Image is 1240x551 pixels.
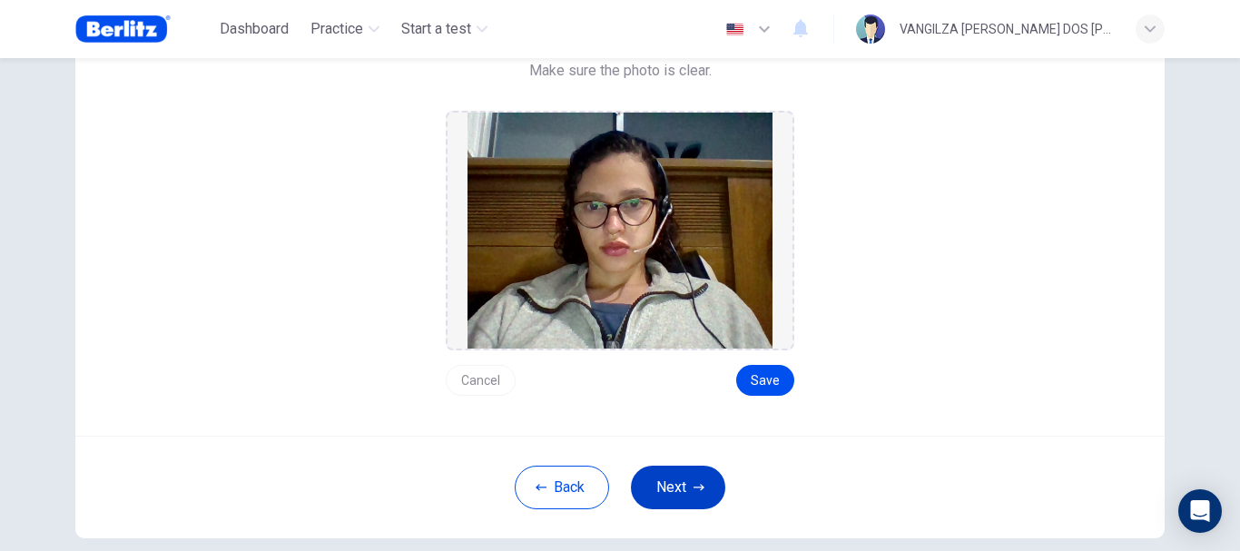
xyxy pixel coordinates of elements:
a: Berlitz Brasil logo [75,11,212,47]
button: Next [631,466,725,509]
img: en [723,23,746,36]
span: Start a test [401,18,471,40]
button: Practice [303,13,387,45]
span: Make sure the photo is clear. [529,60,712,82]
img: Berlitz Brasil logo [75,11,171,47]
button: Back [515,466,609,509]
img: preview screemshot [467,113,773,349]
div: Open Intercom Messenger [1178,489,1222,533]
button: Dashboard [212,13,296,45]
button: Start a test [394,13,495,45]
div: VANGILZA [PERSON_NAME] DOS [PERSON_NAME] [900,18,1114,40]
img: Profile picture [856,15,885,44]
span: Dashboard [220,18,289,40]
button: Cancel [446,365,516,396]
span: Practice [310,18,363,40]
button: Save [736,365,794,396]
